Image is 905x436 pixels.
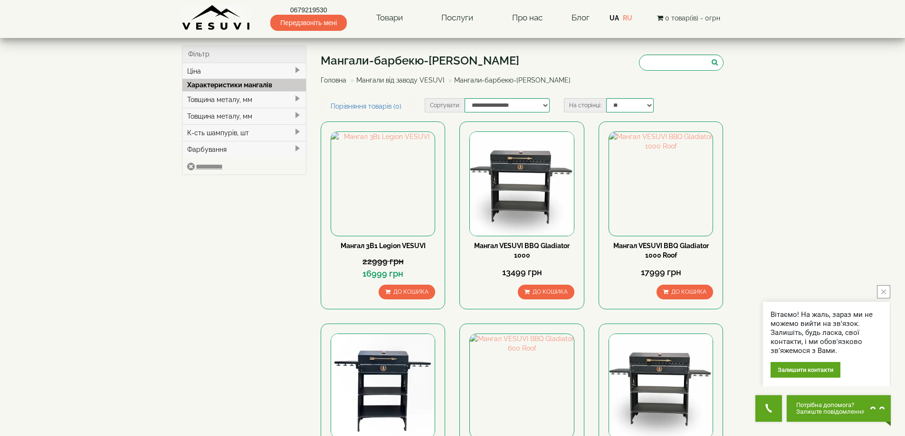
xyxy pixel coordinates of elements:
[341,242,426,250] a: Мангал 3В1 Legion VESUVI
[270,15,347,31] span: Передзвоніть мені
[787,395,891,422] button: Chat button
[610,14,619,22] a: UA
[356,76,444,84] a: Мангали від заводу VESUVI
[182,91,306,108] div: Товщина металу, мм
[331,132,435,235] img: Мангал 3В1 Legion VESUVI
[321,55,578,67] h1: Мангали-барбекю-[PERSON_NAME]
[331,268,435,280] div: 16999 грн
[182,5,251,31] img: Завод VESUVI
[609,132,713,235] img: Мангал VESUVI BBQ Gladiator 1000 Roof
[321,76,346,84] a: Головна
[182,46,306,63] div: Фільтр
[613,242,709,259] a: Мангал VESUVI BBQ Gladiator 1000 Roof
[182,141,306,158] div: Фарбування
[379,285,435,299] button: До кошика
[393,288,429,295] span: До кошика
[609,266,713,278] div: 17999 грн
[518,285,574,299] button: До кошика
[182,124,306,141] div: К-сть шампурів, шт
[654,13,723,23] button: 0 товар(ів) - 0грн
[331,255,435,268] div: 22999 грн
[469,266,574,278] div: 13499 грн
[321,98,411,114] a: Порівняння товарів (0)
[270,5,347,15] a: 0679219530
[182,108,306,124] div: Товщина металу, мм
[182,79,306,91] div: Характеристики мангалів
[425,98,465,112] label: Сортувати:
[533,288,568,295] span: До кошика
[796,408,865,415] span: Залиште повідомлення
[877,285,890,298] button: close button
[182,63,306,79] div: Ціна
[657,285,713,299] button: До кошика
[665,14,720,22] span: 0 товар(ів) - 0грн
[671,288,706,295] span: До кошика
[432,7,483,29] a: Послуги
[755,395,782,422] button: Get Call button
[771,362,840,378] div: Залишити контакти
[771,310,882,355] div: Вітаємо! На жаль, зараз ми не можемо вийти на зв'язок. Залишіть, будь ласка, свої контакти, і ми ...
[503,7,552,29] a: Про нас
[367,7,412,29] a: Товари
[796,402,865,408] span: Потрібна допомога?
[572,13,590,22] a: Блог
[446,75,571,85] li: Мангали-барбекю-[PERSON_NAME]
[623,14,632,22] a: RU
[564,98,606,112] label: На сторінці:
[474,242,570,259] a: Мангал VESUVI BBQ Gladiator 1000
[470,132,573,235] img: Мангал VESUVI BBQ Gladiator 1000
